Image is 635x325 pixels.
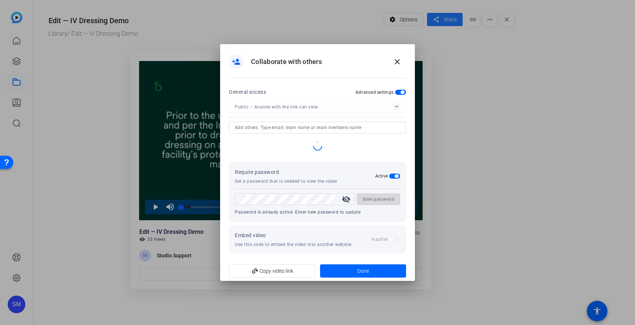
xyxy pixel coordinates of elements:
h2: Embed video [235,231,266,240]
h2: Inactive [372,236,388,242]
h1: Collaborate with others [251,57,322,66]
input: Add others: Type email, team name or team members name [235,123,400,132]
span: Done [357,267,369,275]
p: Use this code to embed the video into another website [235,242,352,247]
h2: Active [375,173,388,179]
mat-icon: add_link [249,265,261,278]
mat-icon: visibility_off [337,195,355,204]
h2: General access [229,87,266,96]
p: Set a password that is needed to view the video [235,178,337,184]
h2: Require password [235,168,337,176]
h2: Advanced settings [355,89,394,95]
span: Copy video link [235,264,309,278]
button: Done [320,264,406,278]
mat-icon: person_add [232,57,241,66]
button: Copy video link [229,264,315,278]
mat-icon: close [393,57,402,66]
